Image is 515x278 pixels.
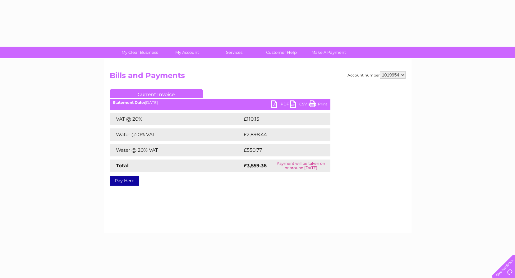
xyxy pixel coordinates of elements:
[242,144,319,156] td: £550.77
[113,100,145,105] b: Statement Date:
[110,100,330,105] div: [DATE]
[256,47,307,58] a: Customer Help
[242,128,321,141] td: £2,898.44
[242,113,318,125] td: £110.15
[161,47,213,58] a: My Account
[110,71,406,83] h2: Bills and Payments
[290,100,309,109] a: CSV
[110,113,242,125] td: VAT @ 20%
[110,128,242,141] td: Water @ 0% VAT
[114,47,165,58] a: My Clear Business
[303,47,354,58] a: Make A Payment
[116,163,129,169] strong: Total
[272,160,330,172] td: Payment will be taken on or around [DATE]
[110,89,203,98] a: Current Invoice
[271,100,290,109] a: PDF
[209,47,260,58] a: Services
[110,176,139,186] a: Pay Here
[347,71,406,79] div: Account number
[309,100,327,109] a: Print
[110,144,242,156] td: Water @ 20% VAT
[244,163,267,169] strong: £3,559.36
